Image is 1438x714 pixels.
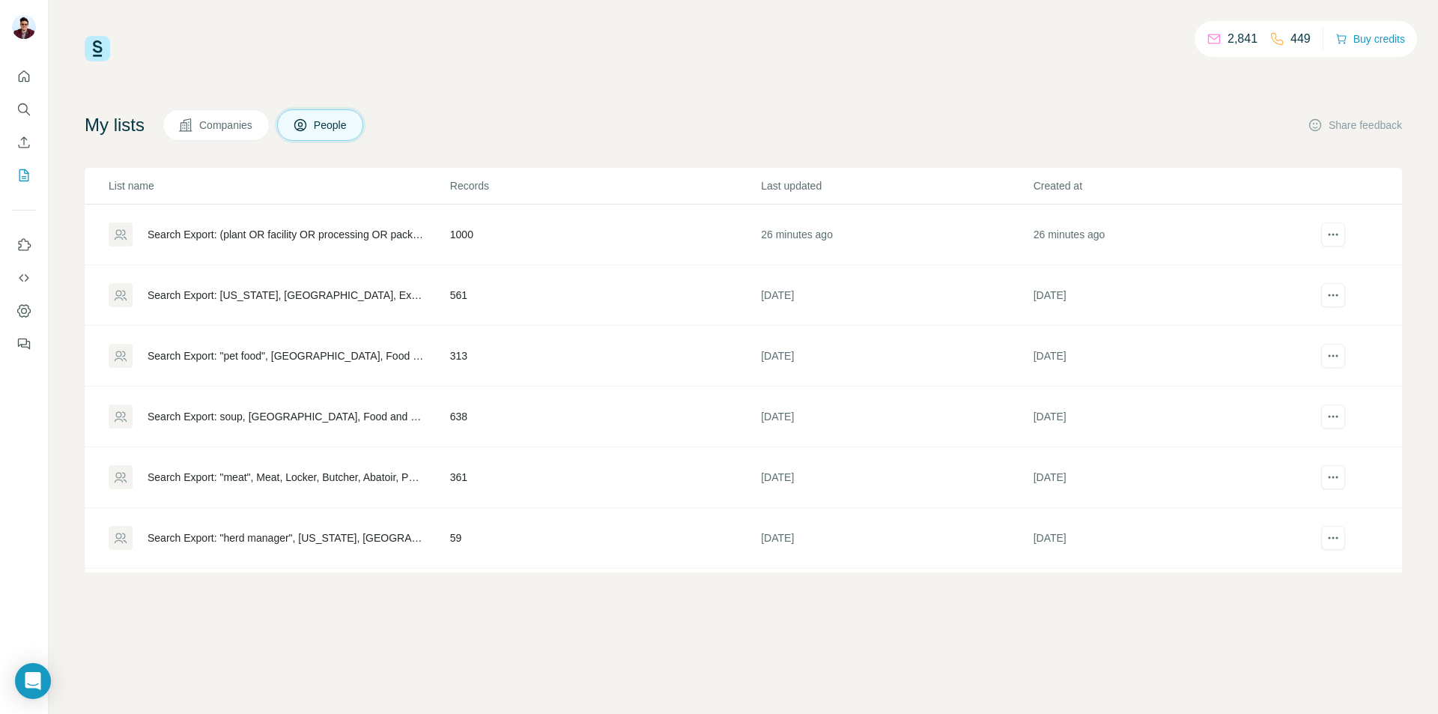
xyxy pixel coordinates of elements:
[1033,387,1305,447] td: [DATE]
[1034,178,1304,193] p: Created at
[148,409,425,424] div: Search Export: soup, [GEOGRAPHIC_DATA], Food and Beverage Manufacturing, Farming, Food and Bevera...
[1228,30,1258,48] p: 2,841
[761,178,1031,193] p: Last updated
[1321,223,1345,246] button: actions
[1033,508,1305,569] td: [DATE]
[12,63,36,90] button: Quick start
[760,326,1032,387] td: [DATE]
[12,297,36,324] button: Dashboard
[1308,118,1402,133] button: Share feedback
[449,326,760,387] td: 313
[1321,344,1345,368] button: actions
[1033,205,1305,265] td: 26 minutes ago
[12,96,36,123] button: Search
[109,178,449,193] p: List name
[1033,447,1305,508] td: [DATE]
[12,264,36,291] button: Use Surfe API
[1290,30,1311,48] p: 449
[1321,465,1345,489] button: actions
[449,387,760,447] td: 638
[12,162,36,189] button: My lists
[148,470,425,485] div: Search Export: "meat", Meat, Locker, Butcher, Abatoir, Packing, Owner, Operations, [GEOGRAPHIC_DA...
[15,663,51,699] div: Open Intercom Messenger
[1033,569,1305,629] td: [DATE]
[449,508,760,569] td: 59
[449,205,760,265] td: 1000
[1335,28,1405,49] button: Buy credits
[12,330,36,357] button: Feedback
[450,178,759,193] p: Records
[1321,405,1345,429] button: actions
[12,15,36,39] img: Avatar
[760,205,1032,265] td: 26 minutes ago
[148,288,425,303] div: Search Export: [US_STATE], [GEOGRAPHIC_DATA], Exploitation, Senior Reservoir Engineer, Reservoir ...
[148,227,425,242] div: Search Export: (plant OR facility OR processing OR packing), 11-50, 51-200, 201-500, 501-1000, 10...
[449,265,760,326] td: 561
[1321,526,1345,550] button: actions
[199,118,254,133] span: Companies
[148,530,425,545] div: Search Export: "herd manager", [US_STATE], [GEOGRAPHIC_DATA] - [DATE] 19:14
[314,118,348,133] span: People
[1033,265,1305,326] td: [DATE]
[760,508,1032,569] td: [DATE]
[85,36,110,61] img: Surfe Logo
[760,569,1032,629] td: [DATE]
[12,232,36,258] button: Use Surfe on LinkedIn
[449,569,760,629] td: 647
[760,265,1032,326] td: [DATE]
[148,348,425,363] div: Search Export: "pet food", [GEOGRAPHIC_DATA], Food Safety, Quality Assurance, FSQA, FS, QA, Opera...
[85,113,145,137] h4: My lists
[1033,326,1305,387] td: [DATE]
[760,447,1032,508] td: [DATE]
[449,447,760,508] td: 361
[760,387,1032,447] td: [DATE]
[12,129,36,156] button: Enrich CSV
[1321,283,1345,307] button: actions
